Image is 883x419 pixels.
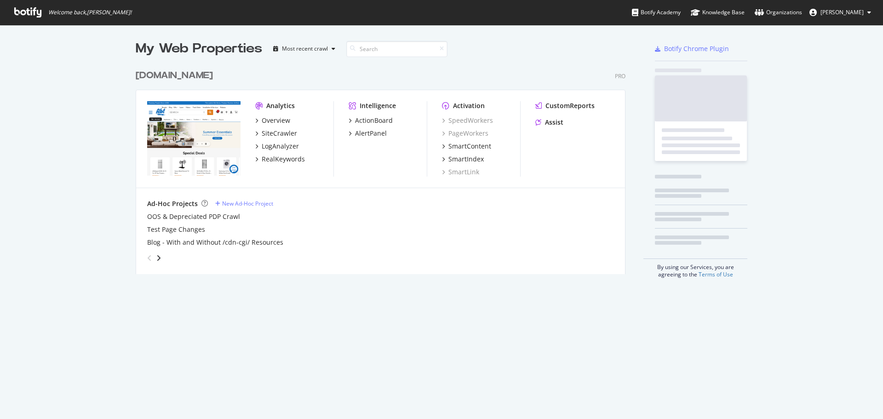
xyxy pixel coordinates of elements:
[262,129,297,138] div: SiteCrawler
[255,155,305,164] a: RealKeywords
[545,101,595,110] div: CustomReports
[442,167,479,177] a: SmartLink
[820,8,864,16] span: Michelle Stephens
[147,238,283,247] a: Blog - With and Without /cdn-cgi/ Resources
[346,41,447,57] input: Search
[448,142,491,151] div: SmartContent
[448,155,484,164] div: SmartIndex
[442,129,488,138] a: PageWorkers
[255,129,297,138] a: SiteCrawler
[269,41,339,56] button: Most recent crawl
[147,212,240,221] a: OOS & Depreciated PDP Crawl
[643,258,747,278] div: By using our Services, you are agreeing to the
[48,9,132,16] span: Welcome back, [PERSON_NAME] !
[535,101,595,110] a: CustomReports
[442,155,484,164] a: SmartIndex
[360,101,396,110] div: Intelligence
[349,129,387,138] a: AlertPanel
[255,142,299,151] a: LogAnalyzer
[136,58,633,274] div: grid
[262,116,290,125] div: Overview
[136,69,213,82] div: [DOMAIN_NAME]
[535,118,563,127] a: Assist
[453,101,485,110] div: Activation
[442,116,493,125] a: SpeedWorkers
[215,200,273,207] a: New Ad-Hoc Project
[545,118,563,127] div: Assist
[699,270,733,278] a: Terms of Use
[266,101,295,110] div: Analytics
[143,251,155,265] div: angle-left
[355,129,387,138] div: AlertPanel
[147,225,205,234] a: Test Page Changes
[355,116,393,125] div: ActionBoard
[615,72,625,80] div: Pro
[155,253,162,263] div: angle-right
[655,44,729,53] a: Botify Chrome Plugin
[147,101,241,176] img: abt.com
[442,142,491,151] a: SmartContent
[262,142,299,151] div: LogAnalyzer
[691,8,745,17] div: Knowledge Base
[255,116,290,125] a: Overview
[755,8,802,17] div: Organizations
[632,8,681,17] div: Botify Academy
[136,40,262,58] div: My Web Properties
[282,46,328,52] div: Most recent crawl
[664,44,729,53] div: Botify Chrome Plugin
[136,69,217,82] a: [DOMAIN_NAME]
[262,155,305,164] div: RealKeywords
[802,5,878,20] button: [PERSON_NAME]
[349,116,393,125] a: ActionBoard
[222,200,273,207] div: New Ad-Hoc Project
[147,199,198,208] div: Ad-Hoc Projects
